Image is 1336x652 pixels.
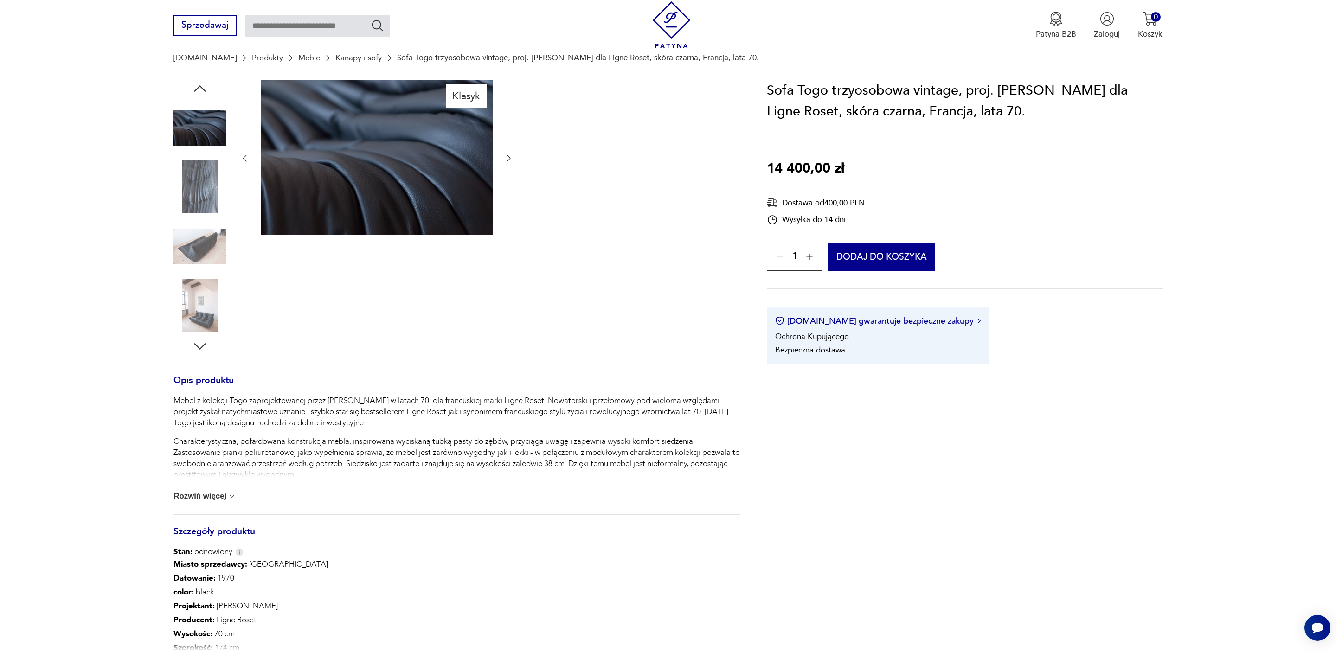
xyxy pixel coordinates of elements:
p: black [173,585,328,599]
img: Ikona dostawy [767,197,778,209]
img: Zdjęcie produktu Sofa Togo trzyosobowa vintage, proj. M. Ducaroy dla Ligne Roset, skóra czarna, F... [173,220,226,273]
b: Datowanie : [173,573,216,583]
img: Ikona strzałki w prawo [978,319,981,323]
h3: Szczegóły produktu [173,528,740,547]
div: Klasyk [446,84,487,108]
a: [DOMAIN_NAME] [173,53,237,62]
button: Sprzedawaj [173,15,236,36]
a: Sprzedawaj [173,22,236,30]
button: 0Koszyk [1138,12,1163,39]
button: [DOMAIN_NAME] gwarantuje bezpieczne zakupy [775,315,981,327]
b: Stan: [173,546,193,557]
h3: Opis produktu [173,377,740,396]
img: Ikona certyfikatu [775,316,784,326]
b: Wysokośc : [173,628,212,639]
button: Patyna B2B [1036,12,1076,39]
span: 1 [792,253,797,261]
img: Info icon [235,548,244,556]
b: Projektant : [173,601,215,611]
img: Ikona medalu [1049,12,1063,26]
img: chevron down [227,492,237,501]
button: Zaloguj [1094,12,1120,39]
p: [GEOGRAPHIC_DATA] [173,557,328,571]
a: Kanapy i sofy [335,53,382,62]
b: color : [173,587,194,597]
li: Ochrona Kupującego [775,331,849,342]
p: Zaloguj [1094,29,1120,39]
b: Miasto sprzedawcy : [173,559,247,569]
img: Zdjęcie produktu Sofa Togo trzyosobowa vintage, proj. M. Ducaroy dla Ligne Roset, skóra czarna, F... [173,102,226,154]
p: Sofa Togo trzyosobowa vintage, proj. [PERSON_NAME] dla Ligne Roset, skóra czarna, Francja, lata 70. [397,53,759,62]
a: Meble [298,53,320,62]
img: Ikona koszyka [1143,12,1157,26]
button: Rozwiń więcej [173,492,237,501]
div: 0 [1151,12,1161,22]
p: Ligne Roset [173,613,328,627]
p: [PERSON_NAME] [173,599,328,613]
a: Ikona medaluPatyna B2B [1036,12,1076,39]
p: Mebel z kolekcji Togo zaprojektowanej przez [PERSON_NAME] w latach 70. dla francuskiej marki Lign... [173,395,740,428]
img: Zdjęcie produktu Sofa Togo trzyosobowa vintage, proj. M. Ducaroy dla Ligne Roset, skóra czarna, F... [173,279,226,332]
button: Dodaj do koszyka [828,243,935,271]
iframe: Smartsupp widget button [1304,615,1330,641]
img: Zdjęcie produktu Sofa Togo trzyosobowa vintage, proj. M. Ducaroy dla Ligne Roset, skóra czarna, F... [261,80,493,235]
p: Charakterystyczna, pofałdowana konstrukcja mebla, inspirowana wyciskaną tubką pasty do zębów, prz... [173,436,740,480]
p: 1970 [173,571,328,585]
p: 70 cm [173,627,328,641]
img: Patyna - sklep z meblami i dekoracjami vintage [648,1,695,48]
img: Zdjęcie produktu Sofa Togo trzyosobowa vintage, proj. M. Ducaroy dla Ligne Roset, skóra czarna, F... [173,160,226,213]
button: Szukaj [371,19,384,32]
div: Wysyłka do 14 dni [767,214,865,225]
p: Patyna B2B [1036,29,1076,39]
p: 14 400,00 zł [767,158,844,179]
span: odnowiony [173,546,232,557]
div: Dostawa od 400,00 PLN [767,197,865,209]
img: Ikonka użytkownika [1100,12,1114,26]
a: Produkty [252,53,283,62]
li: Bezpieczna dostawa [775,345,845,355]
p: Koszyk [1138,29,1163,39]
b: Producent : [173,614,215,625]
h1: Sofa Togo trzyosobowa vintage, proj. [PERSON_NAME] dla Ligne Roset, skóra czarna, Francja, lata 70. [767,80,1162,122]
